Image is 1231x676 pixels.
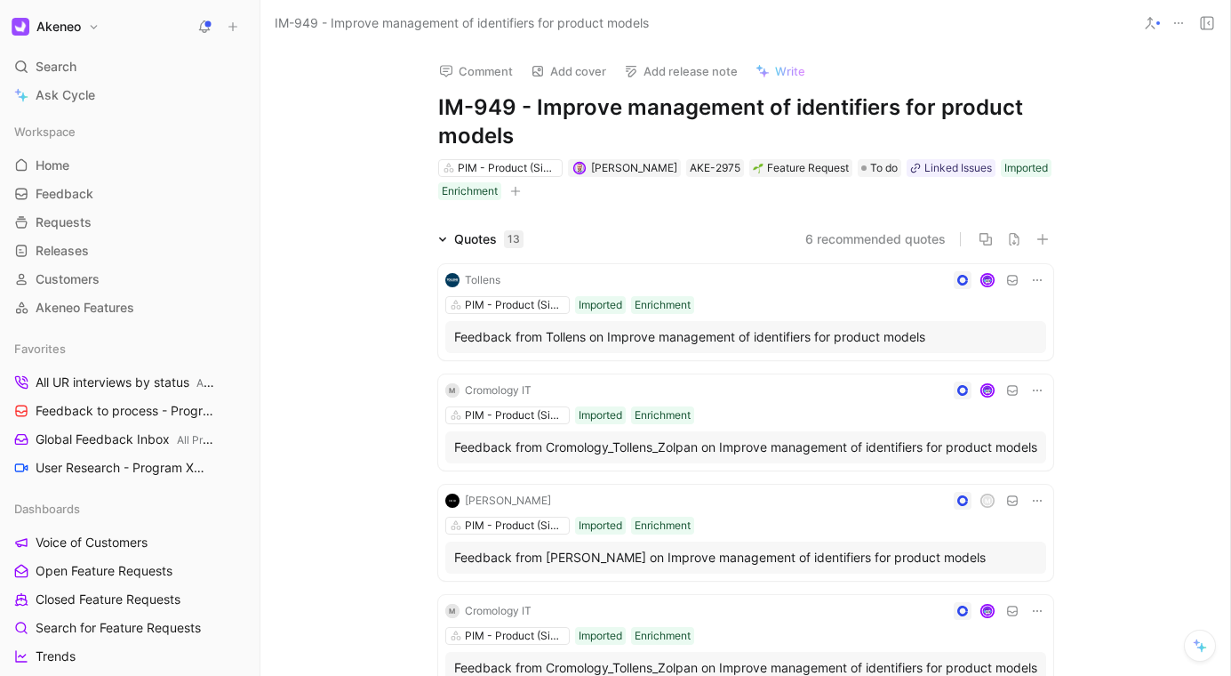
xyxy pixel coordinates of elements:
a: Open Feature Requests [7,558,252,584]
div: Search [7,53,252,80]
h1: IM-949 - Improve management of identifiers for product models [438,93,1053,150]
span: Search [36,56,76,77]
button: Add cover [523,59,614,84]
span: All Product Areas [196,376,282,390]
div: Linked Issues [924,159,992,177]
img: 🌱 [753,163,763,173]
a: Requests [7,209,252,236]
h1: Akeneo [36,19,81,35]
div: Enrichment [635,406,691,424]
div: Imported [579,517,622,535]
span: Ask Cycle [36,84,95,106]
div: 13 [504,230,524,248]
div: 🌱Feature Request [749,159,852,177]
span: Akeneo Features [36,299,134,317]
span: Dashboards [14,500,80,518]
div: Dashboards [7,495,252,522]
a: Akeneo Features [7,294,252,321]
div: M [445,604,460,618]
button: AkeneoAkeneo [7,14,104,39]
span: Closed Feature Requests [36,591,180,608]
div: Imported [579,296,622,314]
div: Feedback from Tollens on Improve management of identifiers for product models [454,326,1037,348]
div: Cromology IT [465,602,532,620]
a: Search for Feature Requests [7,615,252,641]
span: Requests [36,213,92,231]
img: logo [445,273,460,287]
div: Favorites [7,335,252,362]
div: Feature Request [753,159,849,177]
div: PIM - Product (Simple Product, Variant Products, Product Models) [465,517,564,535]
a: All UR interviews by statusAll Product Areas [7,369,252,396]
a: Voice of Customers [7,529,252,556]
div: Cromology IT [465,382,532,399]
span: Global Feedback Inbox [36,431,214,449]
a: Trends [7,643,252,670]
div: M [981,495,993,507]
span: User Research - Program X [36,459,215,478]
button: 6 recommended quotes [805,229,946,250]
a: Feedback [7,181,252,207]
div: Imported [579,406,622,424]
div: Quotes13 [431,229,531,250]
img: avatar [981,275,993,286]
a: Global Feedback InboxAll Product Areas [7,426,252,453]
div: Feedback from [PERSON_NAME] on Improve management of identifiers for product models [454,547,1037,568]
span: Customers [36,270,100,288]
button: Comment [431,59,521,84]
a: Ask Cycle [7,82,252,109]
div: PIM - Product (Simple Product, Variant Products, Product Models) [465,296,564,314]
div: Enrichment [442,182,498,200]
span: All UR interviews by status [36,374,217,392]
div: Enrichment [635,296,691,314]
span: Favorites [14,340,66,358]
span: Trends [36,648,76,665]
span: Feedback [36,185,93,203]
div: To do [858,159,901,177]
a: Feedback to process - Program X [7,398,252,424]
img: logo [445,494,460,508]
button: Add release note [616,59,746,84]
a: Closed Feature Requests [7,586,252,613]
span: Feedback to process - Program X [36,402,219,421]
span: Home [36,157,69,174]
div: Workspace [7,118,252,145]
span: To do [870,159,898,177]
span: Releases [36,242,89,260]
a: Releases [7,237,252,264]
a: User Research - Program XPROGRAM X [7,455,252,481]
div: Quotes [454,229,524,250]
div: PIM - Product (Simple Product, Variant Products, Product Models) [458,159,557,177]
span: Voice of Customers [36,534,148,551]
a: Home [7,152,252,179]
button: Write [747,59,813,84]
span: [PERSON_NAME] [591,161,677,174]
div: M [445,383,460,398]
div: AKE-2975 [690,159,740,177]
span: Search for Feature Requests [36,619,201,637]
div: PIM - Product (Simple Product, Variant Products, Product Models) [465,406,564,424]
div: PIM - Product (Simple Product, Variant Products, Product Models) [465,627,564,645]
div: Imported [579,627,622,645]
span: Open Feature Requests [36,562,172,580]
img: avatar [574,163,584,173]
div: Imported [1004,159,1048,177]
div: Enrichment [635,627,691,645]
span: Workspace [14,123,76,141]
div: [PERSON_NAME] [465,492,551,510]
img: avatar [981,606,993,617]
div: Tollens [465,271,500,289]
span: All Product Areas [177,433,262,447]
div: Enrichment [635,517,691,535]
a: Customers [7,266,252,293]
span: Write [775,63,805,79]
div: Feedback from Cromology_Tollens_Zolpan on Improve management of identifiers for product models [454,437,1037,458]
img: avatar [981,385,993,397]
span: IM-949 - Improve management of identifiers for product models [275,12,649,34]
img: Akeneo [12,18,29,36]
